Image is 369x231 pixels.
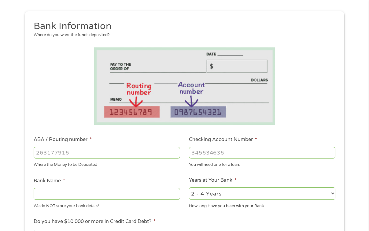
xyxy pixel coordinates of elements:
label: Do you have $10,000 or more in Credit Card Debt? [34,218,156,225]
div: Where do you want the funds deposited? [34,32,331,38]
div: Where the Money to be Deposited [34,160,180,168]
div: We do NOT store your bank details! [34,201,180,209]
label: Bank Name [34,178,65,184]
div: How long Have you been with your Bank [189,201,335,209]
img: Routing number location [94,47,275,125]
h2: Bank Information [34,20,331,32]
input: 345634636 [189,147,335,158]
label: Years at Your Bank [189,177,237,184]
label: ABA / Routing number [34,136,92,143]
label: Checking Account Number [189,136,257,143]
div: You will need one for a loan. [189,160,335,168]
input: 263177916 [34,147,180,158]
